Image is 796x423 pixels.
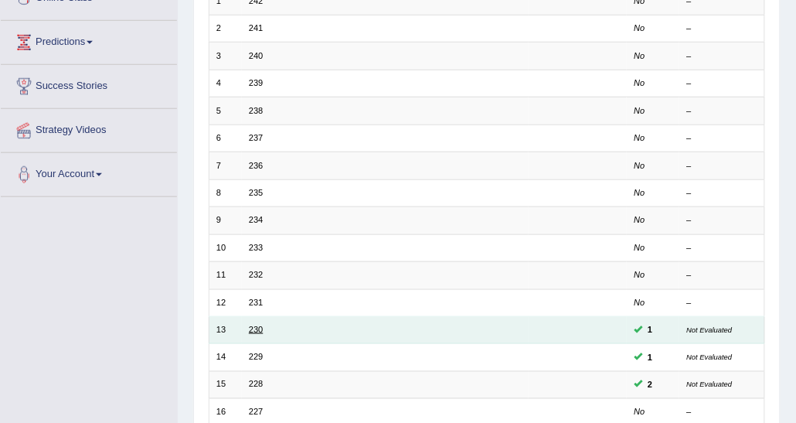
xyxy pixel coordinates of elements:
a: 236 [249,161,263,170]
small: Not Evaluated [687,380,733,389]
td: 8 [209,179,242,206]
div: – [687,160,757,172]
a: 227 [249,408,263,417]
div: – [687,105,757,118]
td: 15 [209,371,242,398]
td: 6 [209,125,242,152]
a: 231 [249,298,263,307]
div: – [687,187,757,200]
a: 228 [249,380,263,389]
td: 7 [209,152,242,179]
td: 5 [209,97,242,125]
em: No [634,23,645,32]
td: 9 [209,207,242,234]
em: No [634,243,645,252]
em: No [634,408,645,417]
em: No [634,133,645,142]
em: No [634,161,645,170]
a: 229 [249,353,263,362]
a: 234 [249,215,263,224]
a: 232 [249,270,263,279]
a: 230 [249,325,263,334]
a: 237 [249,133,263,142]
div: – [687,214,757,227]
div: – [687,242,757,254]
em: No [634,51,645,60]
em: No [634,188,645,197]
em: No [634,298,645,307]
div: – [687,22,757,35]
small: Not Evaluated [687,326,733,334]
a: Predictions [1,21,177,60]
span: You can still take this question [643,378,658,392]
div: – [687,77,757,90]
a: 239 [249,78,263,87]
a: Strategy Videos [1,109,177,148]
td: 12 [209,289,242,316]
span: You can still take this question [643,323,658,337]
td: 14 [209,344,242,371]
span: You can still take this question [643,351,658,365]
em: No [634,270,645,279]
a: Success Stories [1,65,177,104]
div: – [687,269,757,281]
a: 233 [249,243,263,252]
em: No [634,78,645,87]
div: – [687,132,757,145]
a: Your Account [1,153,177,192]
div: – [687,50,757,63]
td: 11 [209,262,242,289]
em: No [634,106,645,115]
td: 10 [209,234,242,261]
small: Not Evaluated [687,353,733,362]
div: – [687,407,757,419]
td: 3 [209,43,242,70]
a: 240 [249,51,263,60]
td: 13 [209,317,242,344]
em: No [634,215,645,224]
td: 4 [209,70,242,97]
div: – [687,297,757,309]
a: 235 [249,188,263,197]
td: 2 [209,15,242,42]
a: 238 [249,106,263,115]
a: 241 [249,23,263,32]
